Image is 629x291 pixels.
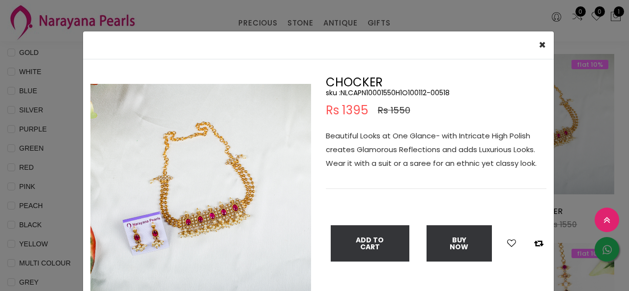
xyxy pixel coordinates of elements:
[326,88,546,97] h5: sku : NLCAPN10001550H1O100112-00518
[504,237,519,250] button: Add to wishlist
[427,225,492,262] button: Buy Now
[531,237,546,250] button: Add to compare
[326,129,546,170] p: Beautiful Looks at One Glance- with Intricate High Polish creates Glamorous Reflections and adds ...
[539,37,546,53] span: ×
[378,105,410,116] span: Rs 1550
[326,105,368,116] span: Rs 1395
[331,225,409,262] button: Add To Cart
[326,77,546,88] h2: CHOCKER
